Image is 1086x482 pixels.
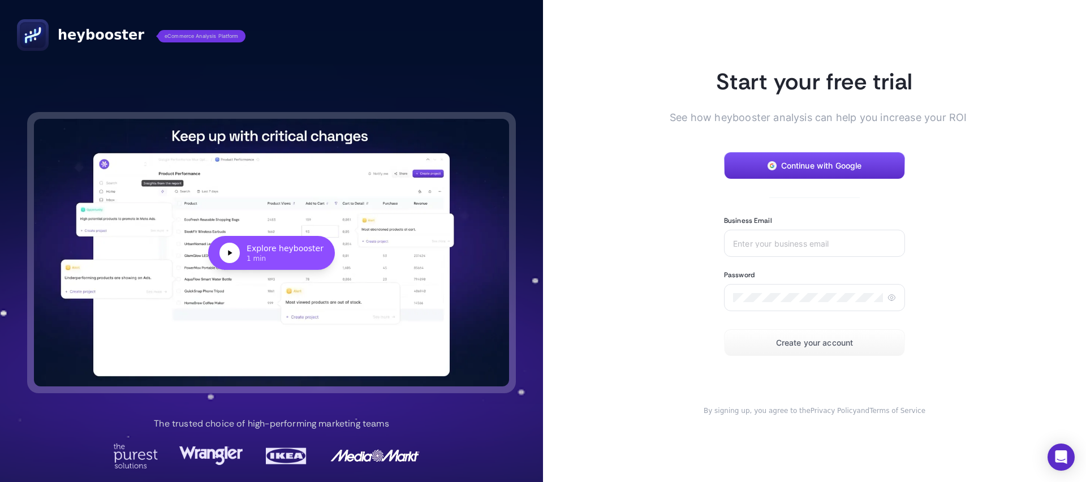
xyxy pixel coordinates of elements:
[154,417,389,431] p: The trusted choice of high-performing marketing teams
[34,119,509,386] button: Explore heybooster1 min
[264,444,309,468] img: Ikea
[17,19,245,51] a: heyboostereCommerce Analysis Platform
[724,216,772,225] label: Business Email
[113,444,158,468] img: Purest
[247,243,324,254] div: Explore heybooster
[776,338,854,347] span: Create your account
[724,329,905,356] button: Create your account
[688,406,941,415] div: and
[58,26,144,44] span: heybooster
[869,407,925,415] a: Terms of Service
[179,444,243,468] img: Wrangler
[158,30,245,42] span: eCommerce Analysis Platform
[724,270,755,279] label: Password
[811,407,857,415] a: Privacy Policy
[704,407,811,415] span: By signing up, you agree to the
[247,254,324,263] div: 1 min
[670,110,941,125] span: See how heybooster analysis can help you increase your ROI
[724,152,905,179] button: Continue with Google
[733,239,896,248] input: Enter your business email
[330,444,420,468] img: MediaMarkt
[781,161,862,170] span: Continue with Google
[688,67,941,96] h1: Start your free trial
[1048,444,1075,471] div: Open Intercom Messenger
